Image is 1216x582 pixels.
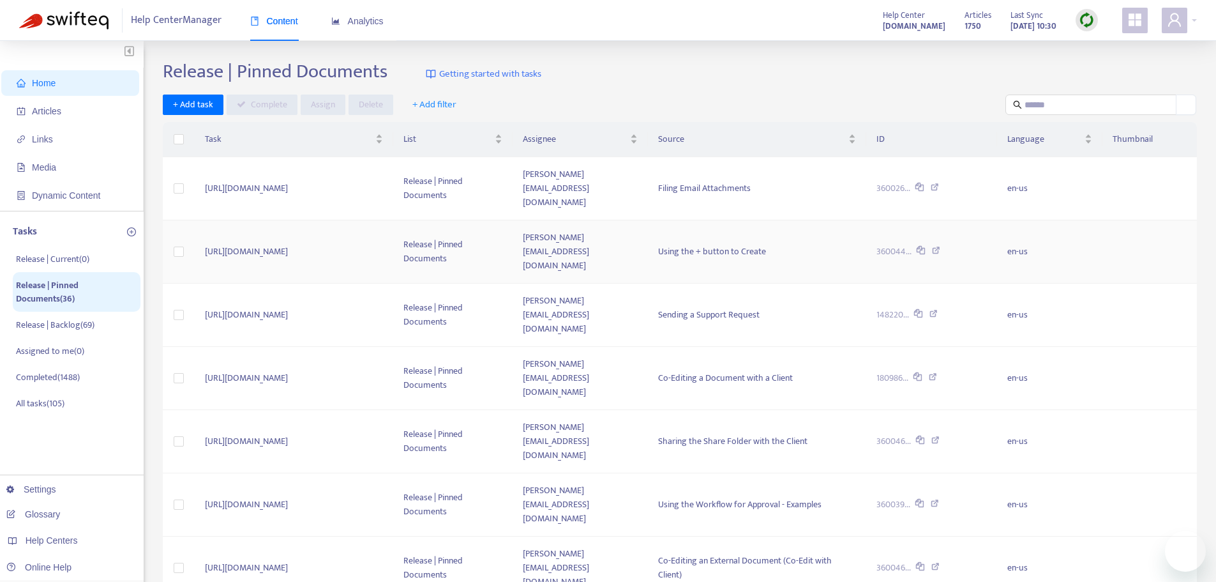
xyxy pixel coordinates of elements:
span: Content [250,16,298,26]
span: search [1013,100,1022,109]
span: 180986... [876,371,908,385]
a: Getting started with tasks [426,60,541,88]
span: appstore [1127,12,1143,27]
span: Dynamic Content [32,190,100,201]
iframe: Button to launch messaging window [1165,531,1206,572]
strong: 1750 [965,19,981,33]
span: Using the + button to Create [658,244,766,259]
img: sync.dc5367851b00ba804db3.png [1079,12,1095,28]
td: Release | Pinned Documents [393,473,513,537]
span: Co-Editing a Document with a Client [658,371,793,385]
span: Help Centers [26,535,78,546]
span: 148220... [876,308,909,322]
th: Language [997,122,1102,157]
span: 360044... [876,245,912,259]
span: link [17,135,26,144]
span: Media [32,162,56,172]
span: Filing Email Attachments [658,181,751,195]
td: [URL][DOMAIN_NAME] [195,410,393,473]
span: Articles [32,106,61,116]
span: account-book [17,107,26,116]
th: ID [866,122,997,157]
span: Assignee [523,132,627,146]
td: [URL][DOMAIN_NAME] [195,473,393,537]
td: [URL][DOMAIN_NAME] [195,220,393,284]
h2: Release | Pinned Documents [163,60,387,83]
span: Last Sync [1010,8,1043,22]
span: 360039... [876,498,910,512]
span: home [17,79,26,88]
span: Articles [965,8,991,22]
span: Links [32,134,53,144]
span: Language [1007,132,1082,146]
span: Help Center [883,8,925,22]
span: Analytics [331,16,384,26]
p: Assigned to me ( 0 ) [16,344,84,358]
p: Release | Pinned Documents ( 36 ) [16,279,137,305]
a: Glossary [6,509,60,519]
td: en-us [997,284,1102,347]
span: file-image [17,163,26,172]
th: Thumbnail [1102,122,1197,157]
span: Help Center Manager [131,8,221,33]
strong: [DATE] 10:30 [1010,19,1056,33]
span: Home [32,78,56,88]
td: Release | Pinned Documents [393,157,513,220]
th: Assignee [513,122,648,157]
p: All tasks ( 105 ) [16,397,64,410]
th: Source [648,122,866,157]
td: Release | Pinned Documents [393,284,513,347]
a: Online Help [6,562,71,572]
p: Tasks [13,224,37,240]
td: en-us [997,220,1102,284]
span: Task [205,132,373,146]
td: Release | Pinned Documents [393,220,513,284]
th: List [393,122,513,157]
td: [PERSON_NAME][EMAIL_ADDRESS][DOMAIN_NAME] [513,284,648,347]
td: [PERSON_NAME][EMAIL_ADDRESS][DOMAIN_NAME] [513,410,648,473]
span: user [1167,12,1182,27]
td: [URL][DOMAIN_NAME] [195,347,393,410]
th: Task [195,122,393,157]
td: [PERSON_NAME][EMAIL_ADDRESS][DOMAIN_NAME] [513,473,648,537]
td: [URL][DOMAIN_NAME] [195,157,393,220]
td: en-us [997,473,1102,537]
span: + Add task [173,98,213,112]
span: Getting started with tasks [439,67,541,82]
span: Sharing the Share Folder with the Client [658,434,807,448]
span: + Add filter [412,97,456,112]
p: Completed ( 1488 ) [16,371,80,384]
span: Source [658,132,846,146]
span: plus-circle [127,227,136,236]
span: Sending a Support Request [658,307,760,322]
td: en-us [997,410,1102,473]
button: + Add task [163,95,223,115]
a: [DOMAIN_NAME] [883,19,945,33]
button: + Add filter [403,95,466,115]
td: Release | Pinned Documents [393,410,513,473]
span: Co-Editing an External Document (Co-Edit with Client) [658,553,832,582]
td: Release | Pinned Documents [393,347,513,410]
td: [PERSON_NAME][EMAIL_ADDRESS][DOMAIN_NAME] [513,347,648,410]
span: 360046... [876,434,911,448]
span: book [250,17,259,26]
button: Assign [301,95,345,115]
td: [PERSON_NAME][EMAIL_ADDRESS][DOMAIN_NAME] [513,157,648,220]
td: en-us [997,347,1102,410]
span: Using the Workflow for Approval - Examples [658,497,822,512]
span: container [17,191,26,200]
a: Settings [6,484,56,494]
img: image-link [426,69,436,79]
span: area-chart [331,17,340,26]
span: 360026... [876,181,910,195]
button: Delete [349,95,393,115]
td: en-us [997,157,1102,220]
span: 360046... [876,561,911,575]
p: Release | Backlog ( 69 ) [16,318,94,332]
button: Complete [227,95,297,115]
td: [PERSON_NAME][EMAIL_ADDRESS][DOMAIN_NAME] [513,220,648,284]
p: Release | Current ( 0 ) [16,252,89,266]
img: Swifteq [19,11,109,29]
td: [URL][DOMAIN_NAME] [195,284,393,347]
